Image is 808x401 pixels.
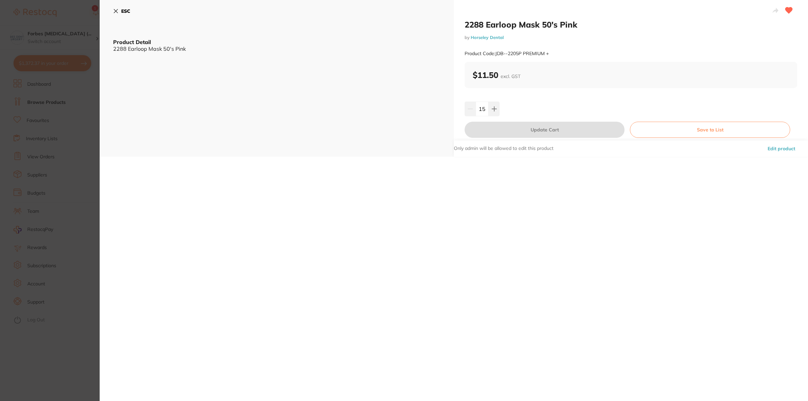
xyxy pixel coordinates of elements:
p: Message from Restocq, sent Just now [29,114,120,120]
img: Profile image for Restocq [15,12,26,23]
button: Edit product [766,141,797,157]
small: by [465,35,797,40]
div: message notification from Restocq, Just now. Hi Holly, Choose a greener path in healthcare! 🌱Get ... [10,6,125,125]
button: Save to List [630,122,790,138]
b: Product Detail [113,39,151,45]
a: Horseley Dental [471,35,504,40]
div: 2288 Earloop Mask 50's Pink [113,46,440,52]
p: Only admin will be allowed to edit this product [454,145,553,152]
div: 🌱Get 20% off all RePractice products on Restocq until [DATE]. Simply head to Browse Products and ... [29,31,120,70]
h2: 2288 Earloop Mask 50's Pink [465,19,797,30]
i: Discount will be applied on the supplier’s end. [29,57,116,69]
div: Message content [29,11,120,112]
button: ESC [113,5,130,17]
div: Choose a greener path in healthcare! [29,21,120,27]
div: Hi [PERSON_NAME], [29,11,120,17]
b: $11.50 [473,70,520,80]
small: Product Code: JDB--2205P PREMIUM + [465,51,549,56]
span: excl. GST [501,73,520,79]
b: ESC [121,8,130,14]
button: Update Cart [465,122,625,138]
